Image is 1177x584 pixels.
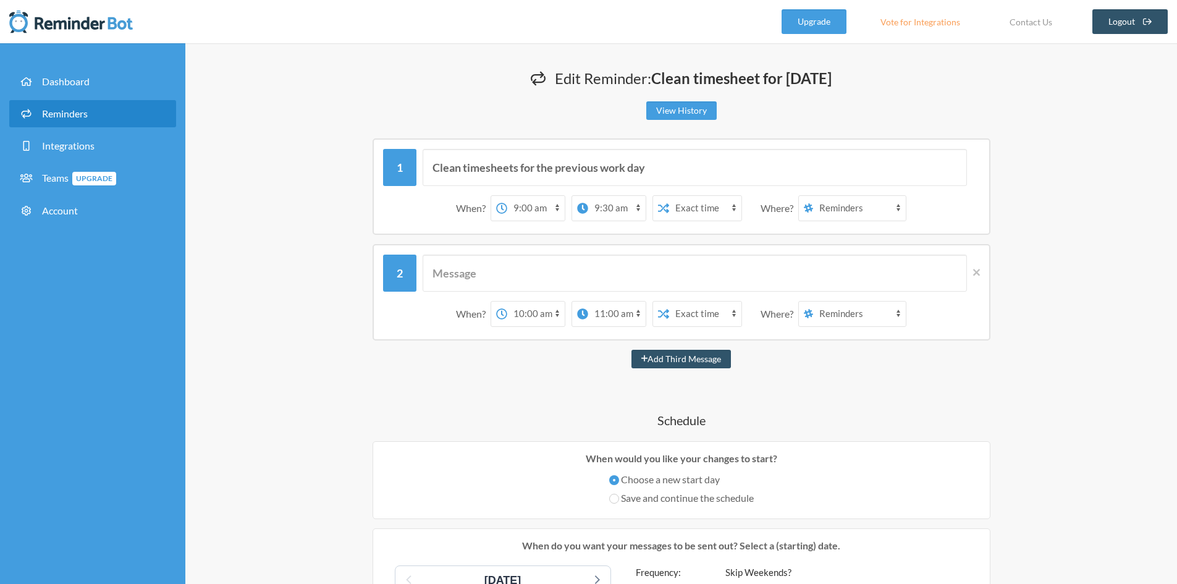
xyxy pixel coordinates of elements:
a: Upgrade [782,9,846,34]
a: Dashboard [9,68,176,95]
a: Integrations [9,132,176,159]
div: Where? [761,301,798,327]
input: Choose a new start day [609,475,619,485]
p: When do you want your messages to be sent out? Select a (starting) date. [382,538,981,553]
label: Skip Weekends? [725,565,791,580]
label: Choose a new start day [609,472,754,487]
span: Dashboard [42,75,90,87]
a: TeamsUpgrade [9,164,176,192]
span: Account [42,205,78,216]
a: Account [9,197,176,224]
label: Save and continue the schedule [609,491,754,506]
input: Message [423,149,967,186]
label: Frequency: [636,565,701,580]
strong: Clean timesheet for [DATE] [651,69,832,87]
span: Integrations [42,140,95,151]
div: Where? [761,195,798,221]
a: Logout [1092,9,1168,34]
input: Message [423,255,967,292]
img: Reminder Bot [9,9,133,34]
a: Reminders [9,100,176,127]
a: View History [646,101,717,120]
span: Reminders [42,108,88,119]
p: When would you like your changes to start? [382,451,981,466]
a: Contact Us [994,9,1068,34]
span: Upgrade [72,172,116,185]
div: When? [456,195,491,221]
button: Add Third Message [631,350,732,368]
h4: Schedule [311,412,1052,429]
span: Teams [42,172,116,184]
a: Vote for Integrations [865,9,976,34]
span: Edit Reminder: [555,69,832,87]
input: Save and continue the schedule [609,494,619,504]
div: When? [456,301,491,327]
